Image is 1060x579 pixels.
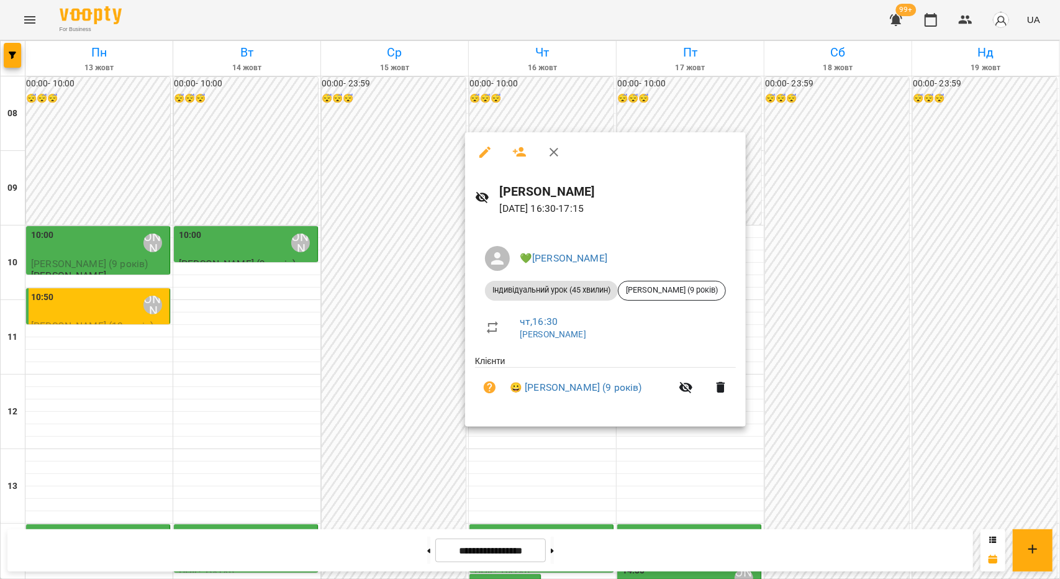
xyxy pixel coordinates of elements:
[475,373,505,403] button: Візит ще не сплачено. Додати оплату?
[618,285,725,296] span: [PERSON_NAME] (9 років)
[618,281,726,301] div: [PERSON_NAME] (9 років)
[520,329,586,339] a: [PERSON_NAME]
[485,285,618,296] span: Індивідуальний урок (45 хвилин)
[520,316,558,327] a: чт , 16:30
[520,252,607,264] a: 💚[PERSON_NAME]
[475,355,736,413] ul: Клієнти
[500,182,736,201] h6: [PERSON_NAME]
[510,380,642,395] a: 😀 [PERSON_NAME] (9 років)
[500,201,736,216] p: [DATE] 16:30 - 17:15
